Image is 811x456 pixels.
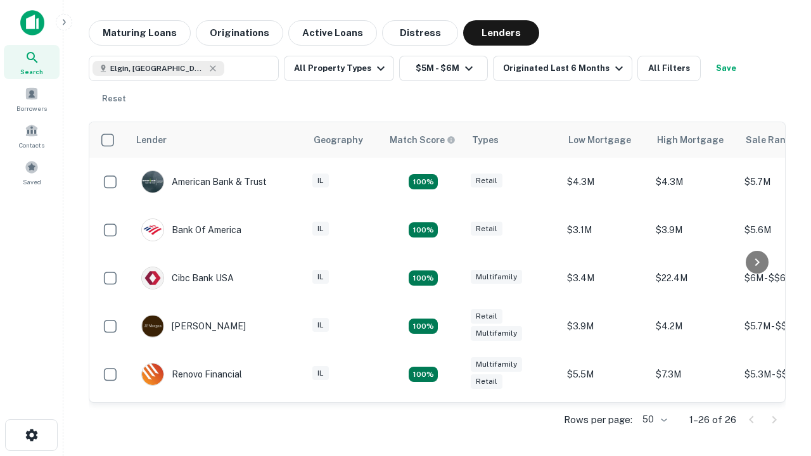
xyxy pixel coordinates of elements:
[136,132,167,148] div: Lender
[649,398,738,446] td: $3.1M
[471,174,502,188] div: Retail
[314,132,363,148] div: Geography
[409,367,438,382] div: Matching Properties: 4, hasApolloMatch: undefined
[110,63,205,74] span: Elgin, [GEOGRAPHIC_DATA], [GEOGRAPHIC_DATA]
[94,86,134,111] button: Reset
[390,133,453,147] h6: Match Score
[637,56,701,81] button: All Filters
[561,122,649,158] th: Low Mortgage
[561,350,649,398] td: $5.5M
[471,326,522,341] div: Multifamily
[649,302,738,350] td: $4.2M
[4,155,60,189] a: Saved
[141,315,246,338] div: [PERSON_NAME]
[561,158,649,206] td: $4.3M
[142,315,163,337] img: picture
[382,20,458,46] button: Distress
[409,270,438,286] div: Matching Properties: 4, hasApolloMatch: undefined
[399,56,488,81] button: $5M - $6M
[306,122,382,158] th: Geography
[196,20,283,46] button: Originations
[493,56,632,81] button: Originated Last 6 Months
[649,206,738,254] td: $3.9M
[4,82,60,116] a: Borrowers
[19,140,44,150] span: Contacts
[142,267,163,289] img: picture
[471,357,522,372] div: Multifamily
[689,412,736,427] p: 1–26 of 26
[561,398,649,446] td: $2.2M
[4,45,60,79] a: Search
[4,118,60,153] a: Contacts
[141,267,234,289] div: Cibc Bank USA
[649,122,738,158] th: High Mortgage
[141,218,241,241] div: Bank Of America
[472,132,499,148] div: Types
[16,103,47,113] span: Borrowers
[142,219,163,241] img: picture
[312,366,329,381] div: IL
[312,174,329,188] div: IL
[409,222,438,237] div: Matching Properties: 4, hasApolloMatch: undefined
[141,170,267,193] div: American Bank & Trust
[20,10,44,35] img: capitalize-icon.png
[564,412,632,427] p: Rows per page:
[312,270,329,284] div: IL
[706,56,746,81] button: Save your search to get updates of matches that match your search criteria.
[463,20,539,46] button: Lenders
[382,122,464,158] th: Capitalize uses an advanced AI algorithm to match your search with the best lender. The match sco...
[637,410,669,429] div: 50
[142,171,163,193] img: picture
[471,309,502,324] div: Retail
[471,374,502,389] div: Retail
[142,364,163,385] img: picture
[471,270,522,284] div: Multifamily
[464,122,561,158] th: Types
[561,254,649,302] td: $3.4M
[503,61,627,76] div: Originated Last 6 Months
[409,174,438,189] div: Matching Properties: 7, hasApolloMatch: undefined
[649,158,738,206] td: $4.3M
[568,132,631,148] div: Low Mortgage
[23,177,41,187] span: Saved
[471,222,502,236] div: Retail
[141,363,242,386] div: Renovo Financial
[390,133,456,147] div: Capitalize uses an advanced AI algorithm to match your search with the best lender. The match sco...
[657,132,724,148] div: High Mortgage
[649,254,738,302] td: $22.4M
[20,66,43,77] span: Search
[288,20,377,46] button: Active Loans
[649,350,738,398] td: $7.3M
[561,302,649,350] td: $3.9M
[312,318,329,332] div: IL
[561,206,649,254] td: $3.1M
[409,319,438,334] div: Matching Properties: 4, hasApolloMatch: undefined
[312,222,329,236] div: IL
[748,355,811,415] iframe: Chat Widget
[284,56,394,81] button: All Property Types
[129,122,306,158] th: Lender
[89,20,191,46] button: Maturing Loans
